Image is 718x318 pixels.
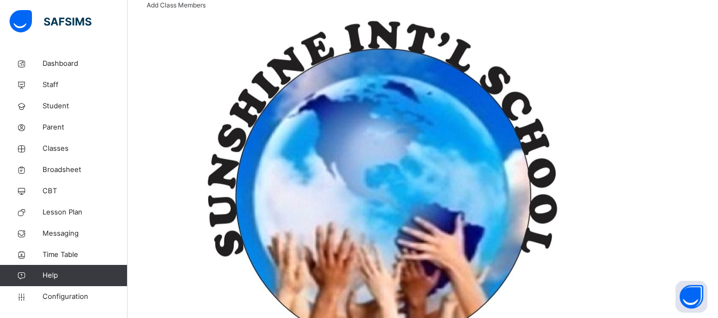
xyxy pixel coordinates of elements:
button: Open asap [675,281,707,313]
span: Messaging [43,228,128,239]
span: Parent [43,122,128,133]
span: Classes [43,143,128,154]
span: Time Table [43,250,128,260]
img: safsims [10,10,91,32]
span: Dashboard [43,58,128,69]
span: CBT [43,186,128,196]
span: Add Class Members [147,1,206,9]
span: Help [43,270,127,281]
span: Broadsheet [43,165,128,175]
span: Lesson Plan [43,207,128,218]
span: Staff [43,80,128,90]
span: Configuration [43,291,127,302]
span: Student [43,101,128,111]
